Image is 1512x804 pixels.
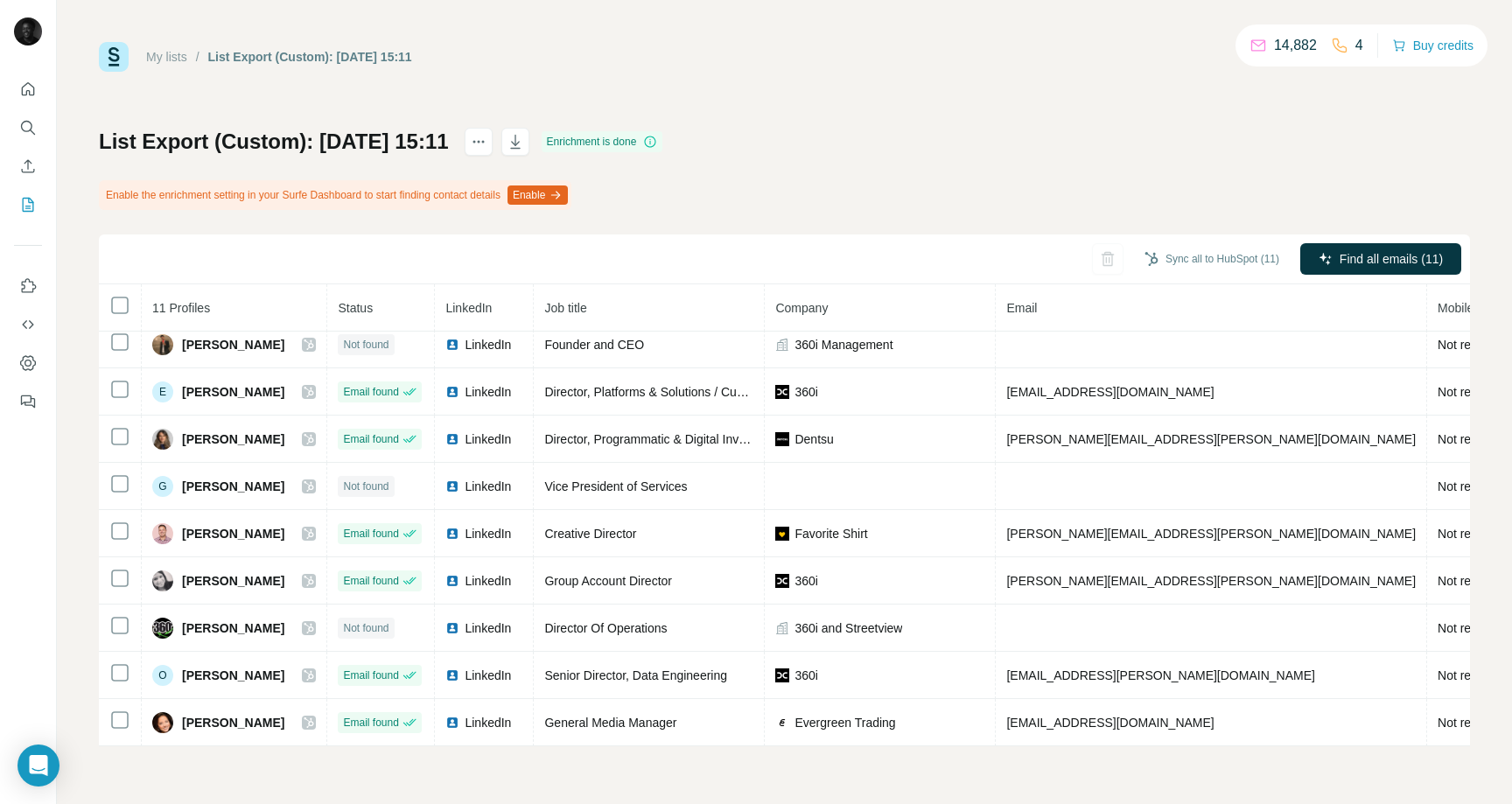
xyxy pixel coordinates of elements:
img: LinkedIn logo [445,385,459,399]
span: Status [338,301,373,315]
button: Use Surfe API [14,309,42,340]
div: List Export (Custom): [DATE] 15:11 [208,48,412,66]
span: Mobile [1438,301,1473,315]
span: Email found [343,668,398,683]
span: Director, Platforms & Solutions / Custom Technical Solutions [544,385,871,399]
button: Use Surfe on LinkedIn [14,270,42,302]
li: / [196,48,199,66]
button: Find all emails (11) [1300,243,1461,275]
span: Creative Director [544,527,636,541]
span: [PERSON_NAME] [182,714,284,731]
span: [EMAIL_ADDRESS][PERSON_NAME][DOMAIN_NAME] [1006,668,1314,682]
span: LinkedIn [465,430,511,448]
span: Favorite Shirt [794,525,867,542]
img: LinkedIn logo [445,432,459,446]
span: General Media Manager [544,716,676,730]
img: company-logo [775,432,789,446]
span: LinkedIn [445,301,492,315]
img: Avatar [152,334,173,355]
img: Avatar [152,570,173,591]
p: 14,882 [1274,35,1317,56]
span: Senior Director, Data Engineering [544,668,727,682]
span: Director Of Operations [544,621,667,635]
span: 360i [794,383,817,401]
img: Surfe Logo [99,42,129,72]
span: 360i [794,667,817,684]
span: Company [775,301,828,315]
img: LinkedIn logo [445,574,459,588]
span: LinkedIn [465,619,511,637]
div: O [152,665,173,686]
span: Director, Programmatic & Digital Investment [544,432,782,446]
span: Dentsu [794,430,833,448]
img: company-logo [775,527,789,541]
span: LinkedIn [465,383,511,401]
img: company-logo [775,716,789,730]
span: LinkedIn [465,525,511,542]
img: LinkedIn logo [445,479,459,493]
p: 4 [1355,35,1363,56]
div: G [152,476,173,497]
img: LinkedIn logo [445,668,459,682]
span: LinkedIn [465,667,511,684]
span: [EMAIL_ADDRESS][DOMAIN_NAME] [1006,716,1214,730]
span: Email [1006,301,1037,315]
span: [PERSON_NAME][EMAIL_ADDRESS][PERSON_NAME][DOMAIN_NAME] [1006,432,1416,446]
span: LinkedIn [465,478,511,495]
button: Sync all to HubSpot (11) [1132,246,1291,272]
span: Job title [544,301,586,315]
span: Founder and CEO [544,338,644,352]
span: [PERSON_NAME] [182,525,284,542]
span: [PERSON_NAME] [182,336,284,353]
button: Enrich CSV [14,150,42,182]
span: [PERSON_NAME] [182,430,284,448]
span: [PERSON_NAME] [182,667,284,684]
span: [PERSON_NAME] [182,619,284,637]
span: LinkedIn [465,714,511,731]
div: Enable the enrichment setting in your Surfe Dashboard to start finding contact details [99,180,571,210]
span: Email found [343,526,398,542]
span: 11 Profiles [152,301,210,315]
div: Open Intercom Messenger [17,745,59,787]
img: company-logo [775,668,789,682]
button: actions [465,128,493,156]
img: Avatar [152,523,173,544]
a: My lists [146,50,187,64]
img: LinkedIn logo [445,621,459,635]
span: Email found [343,573,398,589]
button: My lists [14,189,42,220]
div: Enrichment is done [542,131,663,152]
button: Feedback [14,386,42,417]
img: LinkedIn logo [445,527,459,541]
span: [PERSON_NAME] [182,572,284,590]
span: Vice President of Services [544,479,687,493]
span: Group Account Director [544,574,672,588]
h1: List Export (Custom): [DATE] 15:11 [99,128,449,156]
img: Avatar [152,712,173,733]
div: E [152,381,173,402]
span: [PERSON_NAME][EMAIL_ADDRESS][PERSON_NAME][DOMAIN_NAME] [1006,527,1416,541]
span: Email found [343,431,398,447]
img: company-logo [775,385,789,399]
span: Not found [343,620,388,636]
button: Enable [507,185,568,205]
span: [EMAIL_ADDRESS][DOMAIN_NAME] [1006,385,1214,399]
span: 360i [794,572,817,590]
button: Quick start [14,73,42,105]
img: LinkedIn logo [445,716,459,730]
span: Email found [343,715,398,731]
span: [PERSON_NAME] [182,383,284,401]
img: Avatar [14,17,42,45]
button: Search [14,112,42,143]
button: Buy credits [1392,33,1473,58]
button: Dashboard [14,347,42,379]
span: [PERSON_NAME][EMAIL_ADDRESS][PERSON_NAME][DOMAIN_NAME] [1006,574,1416,588]
span: LinkedIn [465,572,511,590]
img: Avatar [152,429,173,450]
span: Email found [343,384,398,400]
span: Find all emails (11) [1340,250,1443,268]
img: company-logo [775,574,789,588]
span: 360i Management [794,336,892,353]
span: Not found [343,479,388,494]
span: [PERSON_NAME] [182,478,284,495]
